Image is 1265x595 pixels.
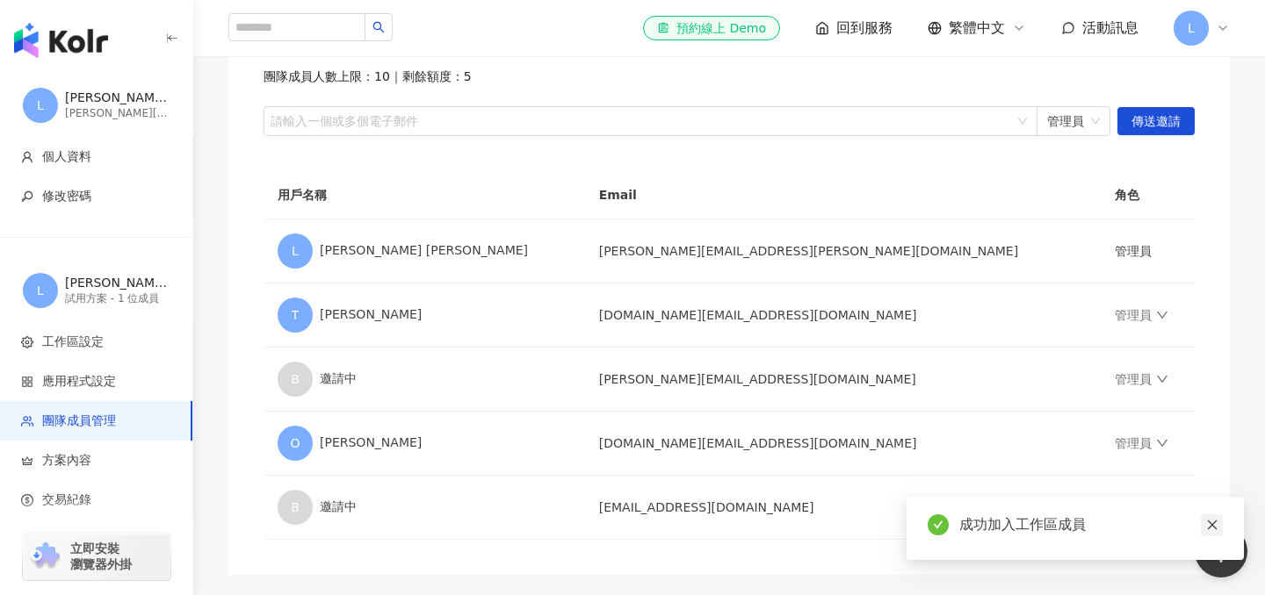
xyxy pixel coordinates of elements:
span: appstore [21,376,33,388]
span: 工作區設定 [42,333,104,351]
span: 團隊成員人數上限：10 ｜ 剩餘額度：5 [264,68,472,86]
td: [EMAIL_ADDRESS][DOMAIN_NAME] [585,476,1102,540]
span: L [37,281,44,300]
span: check-circle [928,514,949,535]
span: B [291,498,300,517]
span: 管理員 [1047,107,1100,135]
div: 試用方案 - 1 位成員 [65,291,170,306]
span: L [37,96,44,115]
div: [PERSON_NAME] [PERSON_NAME] [278,233,571,269]
span: 繁體中文 [949,18,1005,38]
span: 立即安裝 瀏覽器外掛 [70,541,132,572]
span: 團隊成員管理 [42,412,116,430]
span: T [292,305,300,325]
span: 傳送邀請 [1131,108,1181,136]
span: B [291,369,300,389]
td: [PERSON_NAME][EMAIL_ADDRESS][DOMAIN_NAME] [585,348,1102,412]
span: O [290,434,300,453]
span: down [1156,437,1168,449]
div: 邀請中 [278,490,571,525]
a: 管理員 [1115,372,1167,386]
img: chrome extension [28,542,62,570]
img: logo [14,23,108,58]
span: 修改密碼 [42,188,91,205]
div: 成功加入工作區成員 [959,514,1223,535]
span: user [21,151,33,163]
div: [PERSON_NAME] [PERSON_NAME] 的工作區 [65,275,170,292]
td: 管理員 [1101,219,1195,283]
span: 活動訊息 [1082,19,1138,36]
div: [PERSON_NAME] [278,297,571,333]
span: search [372,21,385,33]
div: 預約線上 Demo [657,19,766,37]
div: [PERSON_NAME] [PERSON_NAME] [65,90,170,107]
a: 管理員 [1115,436,1167,450]
span: down [1156,309,1168,321]
span: key [21,190,33,203]
a: 回到服務 [815,18,893,38]
span: 應用程式設定 [42,373,116,391]
th: 角色 [1101,171,1195,219]
span: dollar [21,494,33,506]
a: chrome extension立即安裝 瀏覽器外掛 [23,533,170,580]
th: Email [585,171,1102,219]
div: [PERSON_NAME] [278,426,571,461]
span: L [1188,18,1195,38]
span: 方案內容 [42,452,91,470]
th: 用戶名稱 [264,171,585,219]
span: 交易紀錄 [42,491,91,509]
td: [PERSON_NAME][EMAIL_ADDRESS][PERSON_NAME][DOMAIN_NAME] [585,219,1102,283]
span: L [292,241,299,261]
div: 邀請中 [278,362,571,397]
div: [PERSON_NAME][EMAIL_ADDRESS][PERSON_NAME][DOMAIN_NAME] [65,106,170,121]
span: 回到服務 [836,18,893,38]
span: 個人資料 [42,148,91,166]
span: down [1156,373,1168,385]
td: [DOMAIN_NAME][EMAIL_ADDRESS][DOMAIN_NAME] [585,283,1102,348]
a: 預約線上 Demo [643,16,780,40]
td: [DOMAIN_NAME][EMAIL_ADDRESS][DOMAIN_NAME] [585,412,1102,476]
span: close [1206,519,1218,531]
button: 傳送邀請 [1117,107,1195,135]
a: 管理員 [1115,308,1167,322]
